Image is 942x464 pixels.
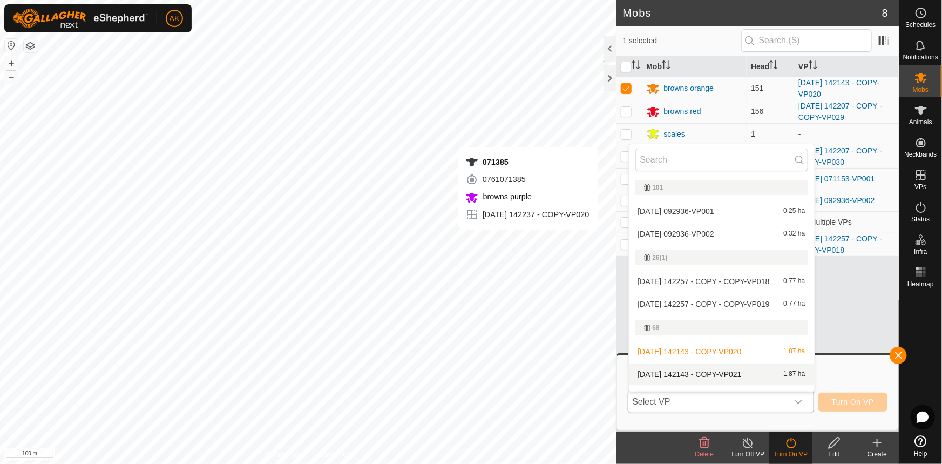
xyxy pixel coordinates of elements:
[642,56,747,77] th: Mob
[664,83,714,94] div: browns orange
[664,106,701,117] div: browns red
[788,391,809,413] div: dropdown trigger
[913,86,929,93] span: Mobs
[5,71,18,84] button: –
[629,200,815,222] li: 2025-08-21 092936-VP001
[856,449,899,459] div: Create
[783,278,805,285] span: 0.77 ha
[266,450,306,460] a: Privacy Policy
[638,348,742,355] span: [DATE] 142143 - COPY-VP020
[629,364,815,385] li: 2025-08-12 142143 - COPY-VP021
[741,29,872,52] input: Search (S)
[832,398,874,406] span: Turn On VP
[465,156,589,169] div: 071385
[638,230,714,238] span: [DATE] 092936-VP002
[638,278,770,285] span: [DATE] 142257 - COPY - COPY-VP018
[909,119,932,125] span: Animals
[726,449,769,459] div: Turn Off VP
[623,35,741,46] span: 1 selected
[638,207,714,215] span: [DATE] 092936-VP001
[632,62,640,71] p-sorticon: Activate to sort
[644,325,799,331] div: 68
[809,62,817,71] p-sorticon: Activate to sort
[812,449,856,459] div: Edit
[662,62,670,71] p-sorticon: Activate to sort
[638,371,742,378] span: [DATE] 142143 - COPY-VP021
[794,123,899,145] td: -
[635,149,808,171] input: Search
[769,62,778,71] p-sorticon: Activate to sort
[629,341,815,362] li: 2025-08-12 142143 - COPY-VP020
[783,230,805,238] span: 0.32 ha
[783,348,805,355] span: 1.87 ha
[794,56,899,77] th: VP
[664,129,686,140] div: scales
[783,300,805,308] span: 0.77 ha
[798,174,875,183] a: [DATE] 071153-VP001
[638,300,770,308] span: [DATE] 142257 - COPY - COPY-VP019
[904,151,937,158] span: Neckbands
[914,450,927,457] span: Help
[783,207,805,215] span: 0.25 ha
[13,9,148,28] img: Gallagher Logo
[798,146,882,166] a: [DATE] 142207 - COPY - COPY-VP030
[798,102,882,122] a: [DATE] 142207 - COPY - COPY-VP029
[465,208,589,221] div: [DATE] 142237 - COPY-VP020
[903,54,938,60] span: Notifications
[783,371,805,378] span: 1.87 ha
[623,6,882,19] h2: Mobs
[798,196,875,205] a: [DATE] 092936-VP002
[914,248,927,255] span: Infra
[751,107,763,116] span: 156
[751,84,763,92] span: 151
[318,450,350,460] a: Contact Us
[882,5,888,21] span: 8
[644,184,799,191] div: 101
[5,39,18,52] button: Reset Map
[914,184,926,190] span: VPs
[905,22,936,28] span: Schedules
[798,78,879,98] a: [DATE] 142143 - COPY-VP020
[629,293,815,315] li: 2025-08-12 142257 - COPY - COPY-VP019
[465,173,589,186] div: 0761071385
[798,234,882,254] a: [DATE] 142257 - COPY - COPY-VP018
[798,218,852,226] span: Multiple VPs
[5,57,18,70] button: +
[629,271,815,292] li: 2025-08-12 142257 - COPY - COPY-VP018
[911,216,930,223] span: Status
[480,192,532,201] span: browns purple
[170,13,180,24] span: AK
[695,450,714,458] span: Delete
[644,254,799,261] div: 26(1)
[629,223,815,245] li: 2025-08-21 092936-VP002
[899,431,942,461] a: Help
[747,56,794,77] th: Head
[818,393,887,412] button: Turn On VP
[24,39,37,52] button: Map Layers
[907,281,934,287] span: Heatmap
[628,391,788,413] span: Select VP
[751,130,755,138] span: 1
[769,449,812,459] div: Turn On VP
